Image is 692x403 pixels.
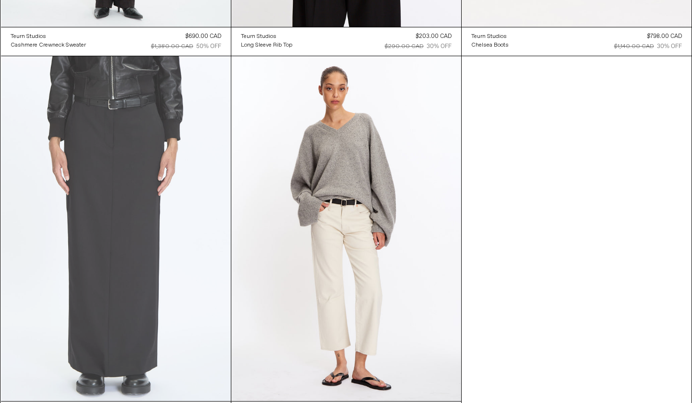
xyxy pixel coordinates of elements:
[11,32,86,41] a: Teurn Studios
[241,32,292,41] a: Teurn Studios
[11,33,46,41] div: Teurn Studios
[471,41,509,49] a: Chelsea Boots
[241,33,276,41] div: Teurn Studios
[614,42,654,51] div: $1,140.00 CAD
[1,56,231,402] img: Teurn Studios Maxi Skirt
[196,42,221,51] div: 50% OFF
[427,42,452,51] div: 30% OFF
[647,32,682,41] div: $798.00 CAD
[231,56,461,402] img: Teurn Studios V-Neck Cashmere Sweater
[657,42,682,51] div: 30% OFF
[151,42,193,51] div: $1,380.00 CAD
[185,32,221,41] div: $690.00 CAD
[11,41,86,49] a: Cashmere Crewneck Sweater
[416,32,452,41] div: $203.00 CAD
[241,41,292,49] a: Long Sleeve Rib Top
[471,33,507,41] div: Teurn Studios
[471,32,509,41] a: Teurn Studios
[385,42,424,51] div: $290.00 CAD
